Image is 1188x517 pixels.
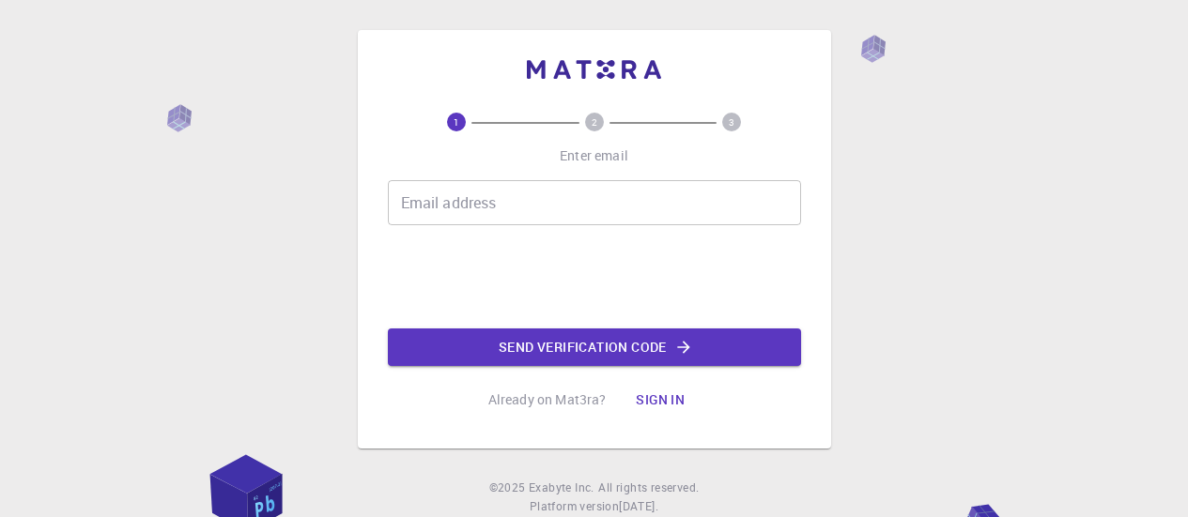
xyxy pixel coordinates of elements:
text: 1 [454,115,459,129]
a: Exabyte Inc. [529,479,594,497]
button: Send verification code [388,328,801,366]
iframe: reCAPTCHA [452,240,737,313]
span: © 2025 [489,479,529,497]
span: Platform version [530,497,619,516]
button: Sign in [621,381,700,418]
p: Enter email [560,146,628,165]
p: Already on Mat3ra? [488,390,607,409]
text: 2 [592,115,597,129]
span: Exabyte Inc. [529,479,594,494]
span: All rights reserved. [598,479,699,497]
span: [DATE] . [619,498,658,513]
a: [DATE]. [619,497,658,516]
text: 3 [729,115,734,129]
